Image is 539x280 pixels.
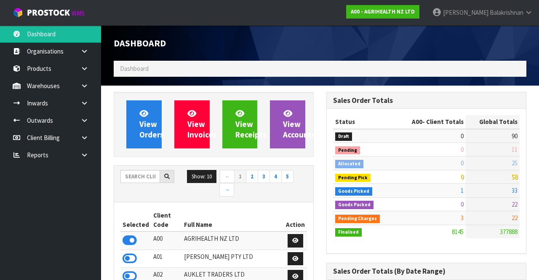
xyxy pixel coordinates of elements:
[512,132,518,140] span: 90
[500,228,518,236] span: 377888
[222,100,258,148] a: ViewReceipts
[461,173,464,181] span: 0
[512,173,518,181] span: 58
[235,108,267,140] span: View Receipts
[512,186,518,194] span: 33
[182,209,284,232] th: Full Name
[13,7,23,18] img: cube-alt.png
[335,132,352,141] span: Draft
[466,115,520,129] th: Global Totals
[114,37,166,49] span: Dashboard
[333,115,395,129] th: Status
[346,5,419,19] a: A00 - AGRIHEALTH NZ LTD
[452,228,464,236] span: 8145
[220,170,307,198] nav: Page navigation
[335,201,374,209] span: Goods Packed
[512,159,518,167] span: 25
[461,132,464,140] span: 0
[461,186,464,194] span: 1
[461,159,464,167] span: 0
[335,160,363,168] span: Allocated
[258,170,270,183] a: 3
[412,118,422,126] span: A00
[126,100,162,148] a: ViewOrders
[284,209,307,232] th: Action
[395,115,466,129] th: - Client Totals
[335,174,371,182] span: Pending Pick
[335,228,362,237] span: Finalised
[512,145,518,153] span: 11
[187,108,217,140] span: View Invoices
[512,200,518,208] span: 22
[120,65,149,73] span: Dashboard
[269,170,282,183] a: 4
[174,100,210,148] a: ViewInvoices
[234,170,246,183] a: 1
[182,232,284,250] td: AGRIHEALTH NZ LTD
[120,170,160,183] input: Search clients
[246,170,258,183] a: 2
[219,183,234,197] a: →
[151,209,182,232] th: Client Code
[151,232,182,250] td: A00
[335,187,372,196] span: Goods Picked
[139,108,164,140] span: View Orders
[27,7,70,18] span: ProStock
[333,267,520,275] h3: Sales Order Totals (By Date Range)
[461,200,464,208] span: 0
[351,8,415,15] strong: A00 - AGRIHEALTH NZ LTD
[151,250,182,268] td: A01
[187,170,216,183] button: Show: 10
[270,100,305,148] a: ViewAccounts
[281,170,294,183] a: 5
[283,108,315,140] span: View Accounts
[120,209,151,232] th: Selected
[512,214,518,222] span: 22
[443,8,488,16] span: [PERSON_NAME]
[335,215,380,223] span: Pending Charges
[333,97,520,105] h3: Sales Order Totals
[461,145,464,153] span: 0
[461,214,464,222] span: 3
[220,170,235,183] a: ←
[335,146,360,155] span: Pending
[72,9,85,17] small: WMS
[182,250,284,268] td: [PERSON_NAME] PTY LTD
[490,8,523,16] span: Balakrishnan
